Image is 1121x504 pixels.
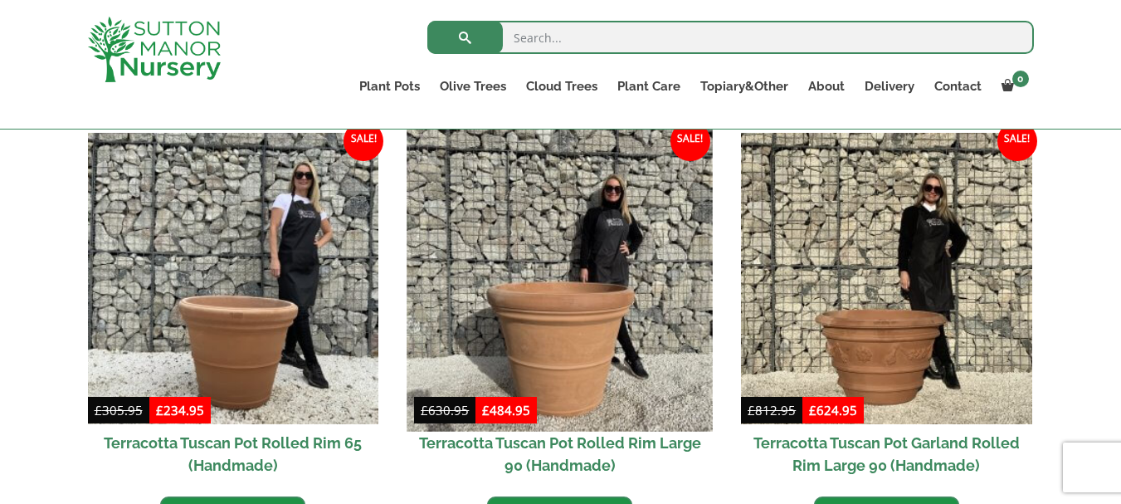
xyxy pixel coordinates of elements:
bdi: 812.95 [748,402,796,418]
bdi: 484.95 [482,402,530,418]
a: Plant Care [607,75,690,98]
a: Delivery [855,75,924,98]
a: Contact [924,75,992,98]
img: Terracotta Tuscan Pot Garland Rolled Rim Large 90 (Handmade) [741,133,1032,424]
bdi: 234.95 [156,402,204,418]
span: Sale! [997,121,1037,161]
a: Plant Pots [349,75,430,98]
img: logo [88,17,221,82]
img: Terracotta Tuscan Pot Rolled Rim Large 90 (Handmade) [407,125,713,431]
span: £ [156,402,163,418]
bdi: 630.95 [421,402,469,418]
a: Sale! Terracotta Tuscan Pot Garland Rolled Rim Large 90 (Handmade) [741,133,1032,484]
bdi: 305.95 [95,402,143,418]
a: About [798,75,855,98]
h2: Terracotta Tuscan Pot Garland Rolled Rim Large 90 (Handmade) [741,424,1032,484]
a: Olive Trees [430,75,516,98]
a: Cloud Trees [516,75,607,98]
span: 0 [1012,71,1029,87]
h2: Terracotta Tuscan Pot Rolled Rim 65 (Handmade) [88,424,379,484]
h2: Terracotta Tuscan Pot Rolled Rim Large 90 (Handmade) [414,424,705,484]
span: £ [809,402,816,418]
span: £ [482,402,490,418]
span: Sale! [670,121,710,161]
input: Search... [427,21,1034,54]
span: £ [95,402,102,418]
bdi: 624.95 [809,402,857,418]
span: £ [748,402,755,418]
span: Sale! [344,121,383,161]
a: Sale! Terracotta Tuscan Pot Rolled Rim 65 (Handmade) [88,133,379,484]
a: Topiary&Other [690,75,798,98]
a: Sale! Terracotta Tuscan Pot Rolled Rim Large 90 (Handmade) [414,133,705,484]
a: 0 [992,75,1034,98]
span: £ [421,402,428,418]
img: Terracotta Tuscan Pot Rolled Rim 65 (Handmade) [88,133,379,424]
